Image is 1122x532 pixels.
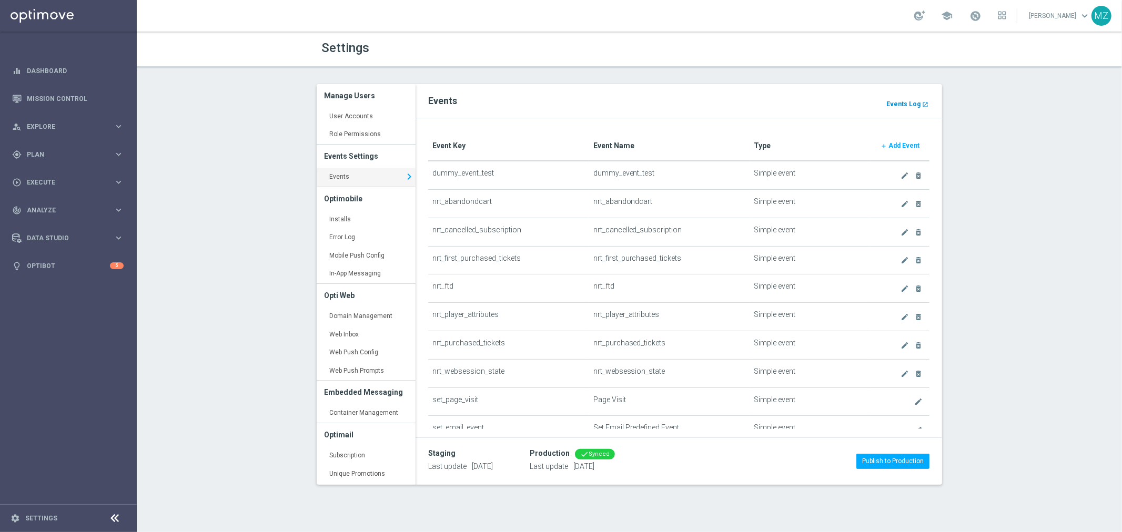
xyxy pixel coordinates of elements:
td: dummy_event_test [428,161,589,189]
i: create [901,228,909,237]
i: create [901,313,909,321]
td: Simple event [750,359,871,387]
td: nrt_websession_state [589,359,750,387]
button: track_changes Analyze keyboard_arrow_right [12,206,124,214]
div: Explore [12,122,114,131]
button: lightbulb Optibot 5 [12,262,124,270]
h2: Events [428,95,930,107]
th: Type [750,131,871,161]
td: set_email_event [428,416,589,444]
span: Analyze [27,207,114,213]
td: nrt_purchased_tickets [428,331,589,359]
a: Optibot [27,252,110,280]
i: delete_forever [914,171,923,180]
button: play_circle_outline Execute keyboard_arrow_right [12,178,124,187]
i: settings [11,514,20,523]
i: create [901,370,909,378]
td: nrt_player_attributes [428,303,589,331]
button: Data Studio keyboard_arrow_right [12,234,124,242]
td: Simple event [750,303,871,331]
div: Plan [12,150,114,159]
td: Simple event [750,416,871,444]
td: Set Email Predefined Event [589,416,750,444]
p: Last update [530,462,615,471]
a: User Accounts [317,107,416,126]
a: Container Management [317,404,416,423]
td: nrt_cancelled_subscription [428,218,589,246]
a: Error Log [317,228,416,247]
span: Explore [27,124,114,130]
b: Events Log [886,100,921,108]
div: Mission Control [12,85,124,112]
h3: Manage Users [325,84,408,107]
div: Analyze [12,206,114,215]
td: nrt_first_purchased_tickets [589,246,750,274]
i: done [580,450,589,458]
div: Optibot [12,252,124,280]
a: One-Click Unsubscribe [317,483,416,502]
td: nrt_purchased_tickets [589,331,750,359]
button: person_search Explore keyboard_arrow_right [12,122,124,131]
i: create [901,256,909,264]
button: equalizer Dashboard [12,67,124,75]
td: Simple event [750,387,871,416]
div: 5 [110,262,124,269]
td: nrt_first_purchased_tickets [428,246,589,274]
span: keyboard_arrow_down [1079,10,1090,22]
td: dummy_event_test [589,161,750,189]
button: gps_fixed Plan keyboard_arrow_right [12,150,124,159]
i: track_changes [12,206,22,215]
i: create [901,171,909,180]
th: Event Key [428,131,589,161]
a: Events [317,168,416,187]
a: Subscription [317,446,416,465]
h3: Opti Web [325,284,408,307]
h3: Events Settings [325,145,408,168]
i: create [901,341,909,350]
a: Unique Promotions [317,465,416,484]
td: Simple event [750,246,871,274]
div: Production [530,449,570,458]
a: Web Push Config [317,343,416,362]
th: Event Name [589,131,750,161]
td: Simple event [750,331,871,359]
td: nrt_ftd [428,274,589,303]
div: MZ [1091,6,1111,26]
div: Dashboard [12,57,124,85]
span: Execute [27,179,114,186]
i: add [881,143,887,149]
a: Installs [317,210,416,229]
td: nrt_abandondcart [428,190,589,218]
a: In-App Messaging [317,264,416,283]
i: keyboard_arrow_right [114,121,124,131]
span: [DATE] [472,462,493,470]
b: Add Event [888,142,919,149]
p: Last update [428,462,493,471]
h3: Optimail [325,423,408,446]
td: Simple event [750,218,871,246]
div: Data Studio [12,233,114,243]
i: keyboard_arrow_right [114,177,124,187]
button: Publish to Production [856,454,929,468]
h3: Optimobile [325,187,408,210]
i: delete_forever [914,256,923,264]
i: keyboard_arrow_right [114,233,124,243]
i: keyboard_arrow_right [114,149,124,159]
td: Simple event [750,190,871,218]
td: Simple event [750,274,871,303]
i: keyboard_arrow_right [114,205,124,215]
h1: Settings [322,40,622,56]
a: Dashboard [27,57,124,85]
h3: Embedded Messaging [325,381,408,404]
i: keyboard_arrow_right [403,169,416,185]
i: gps_fixed [12,150,22,159]
i: delete_forever [914,313,923,321]
button: Mission Control [12,95,124,103]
